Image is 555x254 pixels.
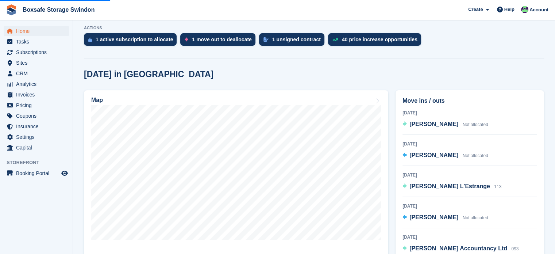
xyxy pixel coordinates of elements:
[16,68,60,79] span: CRM
[16,111,60,121] span: Coupons
[402,151,488,160] a: [PERSON_NAME] Not allocated
[409,245,507,251] span: [PERSON_NAME] Accountancy Ltd
[4,90,69,100] a: menu
[16,143,60,153] span: Capital
[409,121,458,127] span: [PERSON_NAME]
[409,214,458,220] span: [PERSON_NAME]
[259,33,328,49] a: 1 unsigned contract
[16,26,60,36] span: Home
[263,37,269,42] img: contract_signature_icon-13c848040528278c33f63329250d36e43548de30e8caae1d1a13099fd9432cc5.svg
[521,6,528,13] img: Kim Virabi
[84,26,544,30] p: ACTIONS
[6,4,17,15] img: stora-icon-8386f47178a22dfd0bd8f6a31ec36ba5ce8667c1dd55bd0f319d3a0aa187defe.svg
[494,184,501,189] span: 113
[402,213,488,223] a: [PERSON_NAME] Not allocated
[4,168,69,178] a: menu
[91,97,103,103] h2: Map
[16,79,60,89] span: Analytics
[192,37,251,42] div: 1 move out to deallocate
[4,68,69,79] a: menu
[463,122,488,127] span: Not allocated
[4,100,69,110] a: menu
[88,37,92,42] img: active_subscription_to_allocate_icon-d502201f5373d7db506a760aba3b589e785aa758c864c3986d89f69b8ff3...
[180,33,259,49] a: 1 move out to deallocate
[16,121,60,132] span: Insurance
[16,58,60,68] span: Sites
[16,168,60,178] span: Booking Portal
[185,37,188,42] img: move_outs_to_deallocate_icon-f764333ba52eb49d3ac5e1228854f67142a1ed5810a6f6cc68b1a99e826820c5.svg
[4,79,69,89] a: menu
[409,152,458,158] span: [PERSON_NAME]
[96,37,173,42] div: 1 active subscription to allocate
[402,203,537,209] div: [DATE]
[16,132,60,142] span: Settings
[402,244,519,254] a: [PERSON_NAME] Accountancy Ltd 093
[16,37,60,47] span: Tasks
[16,47,60,57] span: Subscriptions
[529,6,548,14] span: Account
[16,100,60,110] span: Pricing
[328,33,425,49] a: 40 price increase opportunities
[60,169,69,178] a: Preview store
[4,121,69,132] a: menu
[402,110,537,116] div: [DATE]
[342,37,417,42] div: 40 price increase opportunities
[16,90,60,100] span: Invoices
[402,120,488,129] a: [PERSON_NAME] Not allocated
[504,6,514,13] span: Help
[4,37,69,47] a: menu
[4,58,69,68] a: menu
[84,69,213,79] h2: [DATE] in [GEOGRAPHIC_DATA]
[463,215,488,220] span: Not allocated
[511,246,519,251] span: 093
[402,141,537,147] div: [DATE]
[4,26,69,36] a: menu
[4,132,69,142] a: menu
[272,37,321,42] div: 1 unsigned contract
[4,143,69,153] a: menu
[402,234,537,240] div: [DATE]
[4,111,69,121] a: menu
[332,38,338,41] img: price_increase_opportunities-93ffe204e8149a01c8c9dc8f82e8f89637d9d84a8eef4429ea346261dce0b2c0.svg
[409,183,490,189] span: [PERSON_NAME] L'Estrange
[468,6,483,13] span: Create
[84,33,180,49] a: 1 active subscription to allocate
[20,4,97,16] a: Boxsafe Storage Swindon
[402,182,501,192] a: [PERSON_NAME] L'Estrange 113
[463,153,488,158] span: Not allocated
[7,159,73,166] span: Storefront
[402,96,537,105] h2: Move ins / outs
[402,172,537,178] div: [DATE]
[4,47,69,57] a: menu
